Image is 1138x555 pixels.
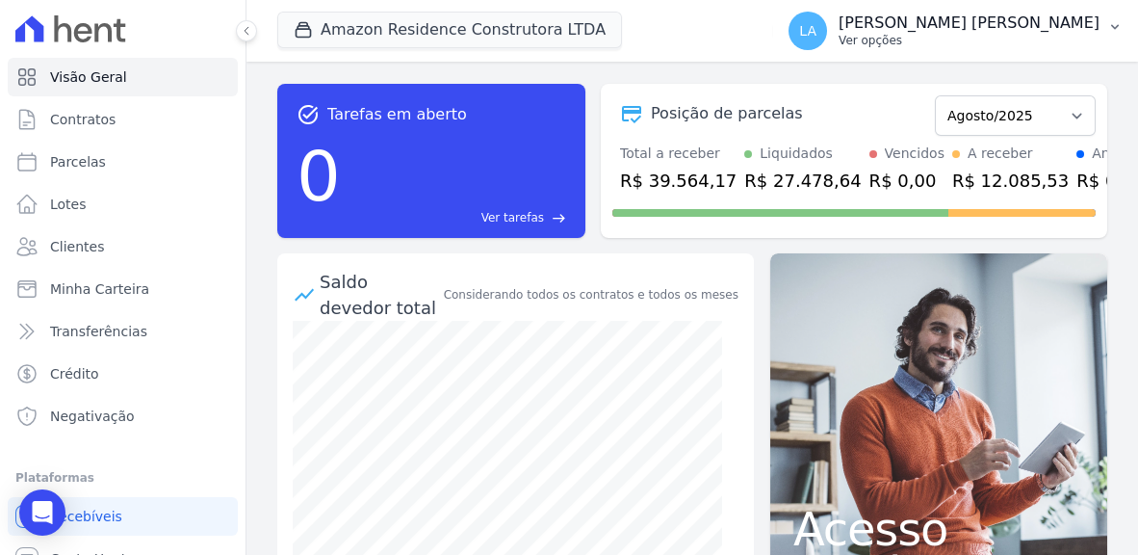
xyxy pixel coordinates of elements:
div: R$ 12.085,53 [952,168,1069,194]
div: R$ 0,00 [869,168,944,194]
div: Plataformas [15,466,230,489]
p: [PERSON_NAME] [PERSON_NAME] [839,13,1099,33]
a: Recebíveis [8,497,238,536]
div: Liquidados [760,144,833,164]
span: Clientes [50,237,104,256]
span: Transferências [50,322,147,341]
span: task_alt [297,103,320,126]
button: Amazon Residence Construtora LTDA [277,12,622,48]
div: Total a receber [620,144,737,164]
div: R$ 27.478,64 [744,168,861,194]
span: Parcelas [50,152,106,172]
button: LA [PERSON_NAME] [PERSON_NAME] Ver opções [773,4,1138,58]
div: A receber [968,144,1033,164]
div: Posição de parcelas [651,102,803,125]
a: Lotes [8,185,238,224]
span: Crédito [50,364,99,383]
div: Open Intercom Messenger [19,489,65,536]
span: Tarefas em aberto [327,103,467,126]
span: Acesso [793,506,1084,552]
a: Minha Carteira [8,270,238,308]
span: east [552,211,566,225]
a: Negativação [8,397,238,436]
a: Clientes [8,227,238,266]
a: Contratos [8,100,238,139]
span: Minha Carteira [50,279,149,299]
div: Vencidos [885,144,944,164]
span: Negativação [50,407,135,426]
a: Parcelas [8,143,238,181]
span: Contratos [50,110,116,129]
span: Ver tarefas [481,209,544,226]
p: Ver opções [839,33,1099,48]
div: Saldo devedor total [320,269,440,321]
span: LA [799,24,816,38]
a: Ver tarefas east [349,209,566,226]
a: Visão Geral [8,58,238,96]
a: Crédito [8,355,238,393]
span: Visão Geral [50,67,127,87]
span: Recebíveis [50,507,122,526]
span: Lotes [50,195,87,214]
div: R$ 39.564,17 [620,168,737,194]
a: Transferências [8,312,238,351]
div: 0 [297,126,341,226]
div: Considerando todos os contratos e todos os meses [444,286,738,304]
